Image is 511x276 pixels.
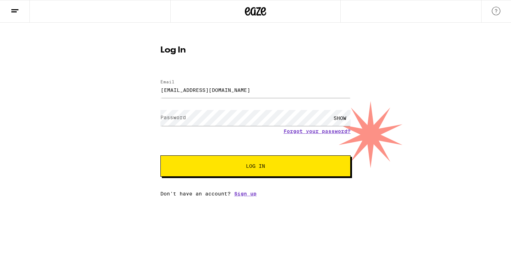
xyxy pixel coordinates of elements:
[234,191,257,197] a: Sign up
[160,79,175,84] label: Email
[160,191,351,197] div: Don't have an account?
[160,82,351,98] input: Email
[160,155,351,177] button: Log In
[284,128,351,134] a: Forgot your password?
[160,46,351,55] h1: Log In
[329,110,351,126] div: SHOW
[160,115,186,120] label: Password
[246,164,265,169] span: Log In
